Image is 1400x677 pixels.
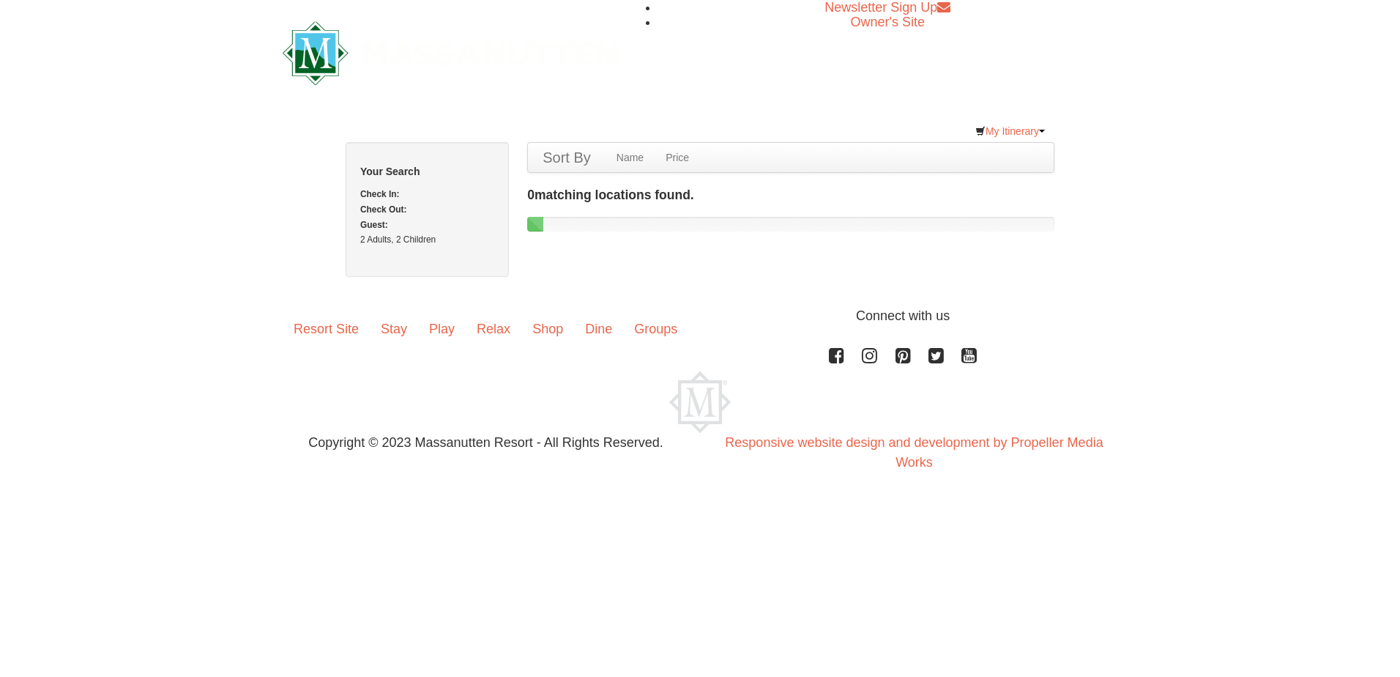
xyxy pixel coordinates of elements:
[370,306,418,352] a: Stay
[283,306,370,352] a: Resort Site
[725,435,1103,470] a: Responsive website design and development by Propeller Media Works
[283,21,618,85] img: Massanutten Resort Logo
[966,120,1054,142] a: My Itinerary
[623,306,688,352] a: Groups
[283,34,618,68] a: Massanutten Resort
[669,371,731,433] img: Massanutten Resort Logo
[418,306,466,352] a: Play
[360,220,388,230] strong: Guest:
[360,204,406,215] strong: Check Out:
[528,143,606,172] a: Sort By
[851,15,925,29] a: Owner's Site
[655,143,700,172] a: Price
[360,189,400,199] strong: Check In:
[606,143,655,172] a: Name
[527,188,1054,202] h4: matching locations found.
[521,306,574,352] a: Shop
[283,306,1117,326] p: Connect with us
[527,188,535,202] span: 0
[574,306,623,352] a: Dine
[360,164,494,179] h5: Your Search
[272,433,700,453] p: Copyright © 2023 Massanutten Resort - All Rights Reserved.
[466,306,521,352] a: Relax
[360,232,494,247] div: 2 Adults, 2 Children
